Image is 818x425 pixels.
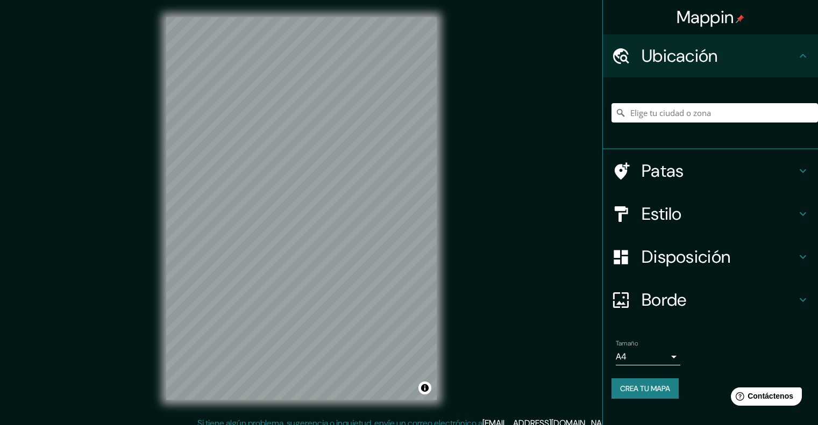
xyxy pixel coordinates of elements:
[603,149,818,192] div: Patas
[642,160,684,182] font: Patas
[616,351,627,362] font: A4
[166,17,437,400] canvas: Mapa
[603,192,818,235] div: Estilo
[611,103,818,123] input: Elige tu ciudad o zona
[620,384,670,393] font: Crea tu mapa
[642,289,687,311] font: Borde
[616,339,638,348] font: Tamaño
[603,235,818,278] div: Disposición
[722,383,806,413] iframe: Lanzador de widgets de ayuda
[611,378,679,399] button: Crea tu mapa
[603,278,818,321] div: Borde
[418,381,431,394] button: Activar o desactivar atribución
[642,246,730,268] font: Disposición
[642,45,718,67] font: Ubicación
[616,348,680,365] div: A4
[736,15,744,23] img: pin-icon.png
[603,34,818,77] div: Ubicación
[642,203,682,225] font: Estilo
[677,6,734,28] font: Mappin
